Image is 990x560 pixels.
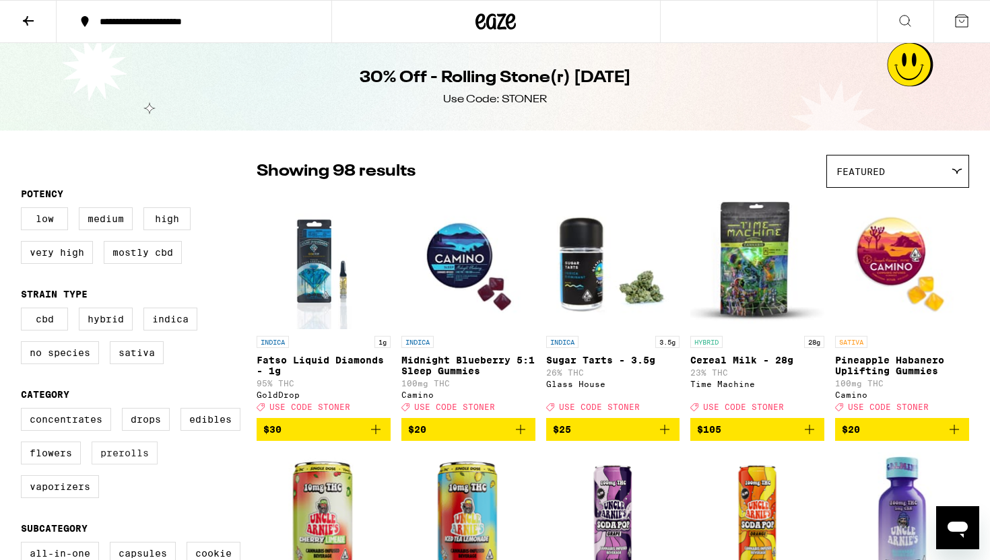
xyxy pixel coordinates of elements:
[257,355,391,376] p: Fatso Liquid Diamonds - 1g
[553,424,571,435] span: $25
[546,195,680,329] img: Glass House - Sugar Tarts - 3.5g
[835,355,969,376] p: Pineapple Habanero Uplifting Gummies
[546,355,680,365] p: Sugar Tarts - 3.5g
[21,408,111,431] label: Concentrates
[79,308,133,330] label: Hybrid
[92,442,158,464] label: Prerolls
[655,336,680,348] p: 3.5g
[690,195,824,329] img: Time Machine - Cereal Milk - 28g
[360,67,631,90] h1: 30% Off - Rolling Stone(r) [DATE]
[835,418,969,441] button: Add to bag
[269,195,377,329] img: GoldDrop - Fatso Liquid Diamonds - 1g
[401,195,535,329] img: Camino - Midnight Blueberry 5:1 Sleep Gummies
[21,389,69,400] legend: Category
[21,308,68,330] label: CBD
[143,308,197,330] label: Indica
[835,379,969,388] p: 100mg THC
[401,418,535,441] button: Add to bag
[257,195,391,418] a: Open page for Fatso Liquid Diamonds - 1g from GoldDrop
[546,418,680,441] button: Add to bag
[546,380,680,388] div: Glass House
[401,195,535,418] a: Open page for Midnight Blueberry 5:1 Sleep Gummies from Camino
[21,188,63,199] legend: Potency
[21,341,99,364] label: No Species
[690,368,824,377] p: 23% THC
[122,408,170,431] label: Drops
[104,241,182,264] label: Mostly CBD
[401,355,535,376] p: Midnight Blueberry 5:1 Sleep Gummies
[401,379,535,388] p: 100mg THC
[257,160,416,183] p: Showing 98 results
[180,408,240,431] label: Edibles
[559,403,640,411] span: USE CODE STONER
[546,195,680,418] a: Open page for Sugar Tarts - 3.5g from Glass House
[21,207,68,230] label: Low
[21,241,93,264] label: Very High
[269,403,350,411] span: USE CODE STONER
[401,336,434,348] p: INDICA
[690,195,824,418] a: Open page for Cereal Milk - 28g from Time Machine
[836,166,885,177] span: Featured
[143,207,191,230] label: High
[690,336,723,348] p: HYBRID
[936,506,979,549] iframe: Button to launch messaging window
[21,523,88,534] legend: Subcategory
[263,424,282,435] span: $30
[703,403,784,411] span: USE CODE STONER
[690,355,824,365] p: Cereal Milk - 28g
[835,195,969,418] a: Open page for Pineapple Habanero Uplifting Gummies from Camino
[257,379,391,388] p: 95% THC
[697,424,721,435] span: $105
[21,289,88,300] legend: Strain Type
[408,424,426,435] span: $20
[546,336,579,348] p: INDICA
[546,368,680,377] p: 26% THC
[110,341,164,364] label: Sativa
[257,390,391,399] div: GoldDrop
[21,442,81,464] label: Flowers
[257,336,289,348] p: INDICA
[414,403,495,411] span: USE CODE STONER
[443,92,547,107] div: Use Code: STONER
[21,475,99,498] label: Vaporizers
[401,390,535,399] div: Camino
[690,380,824,388] div: Time Machine
[79,207,133,230] label: Medium
[374,336,391,348] p: 1g
[835,336,867,348] p: SATIVA
[257,418,391,441] button: Add to bag
[842,424,860,435] span: $20
[848,403,929,411] span: USE CODE STONER
[690,418,824,441] button: Add to bag
[835,195,969,329] img: Camino - Pineapple Habanero Uplifting Gummies
[804,336,824,348] p: 28g
[835,390,969,399] div: Camino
